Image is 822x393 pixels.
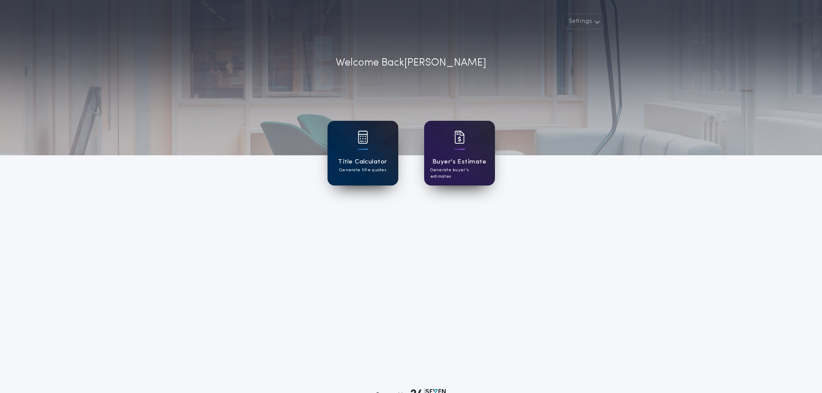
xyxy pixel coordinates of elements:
[328,121,398,185] a: card iconTitle CalculatorGenerate title quotes
[358,131,368,144] img: card icon
[336,55,486,71] p: Welcome Back [PERSON_NAME]
[339,167,386,173] p: Generate title quotes
[432,157,486,167] h1: Buyer's Estimate
[454,131,465,144] img: card icon
[563,14,604,29] button: Settings
[338,157,387,167] h1: Title Calculator
[430,167,489,180] p: Generate buyer's estimates
[424,121,495,185] a: card iconBuyer's EstimateGenerate buyer's estimates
